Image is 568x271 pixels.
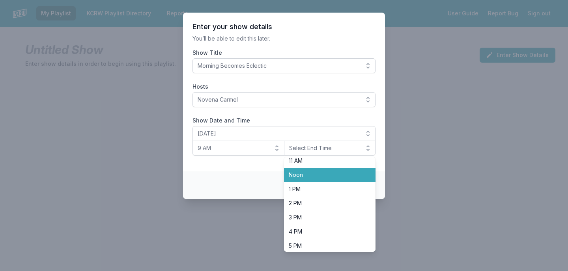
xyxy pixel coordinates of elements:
[192,83,376,91] label: Hosts
[198,130,359,137] span: [DATE]
[192,141,284,156] button: 9 AM
[289,144,360,152] span: Select End Time
[289,213,362,221] span: 3 PM
[192,117,250,124] legend: Show Date and Time
[192,35,376,43] p: You’ll be able to edit this later.
[289,185,362,193] span: 1 PM
[198,62,359,70] span: Morning Becomes Eclectic
[289,157,362,165] span: 11 AM
[192,58,376,73] button: Morning Becomes Eclectic
[289,242,362,250] span: 5 PM
[192,22,376,32] header: Enter your show details
[289,228,362,236] span: 4 PM
[289,199,362,207] span: 2 PM
[284,141,376,156] button: Select End Time
[289,171,362,179] span: Noon
[198,96,359,104] span: Novena Carmel
[192,92,376,107] button: Novena Carmel
[192,49,376,57] label: Show Title
[192,126,376,141] button: [DATE]
[198,144,268,152] span: 9 AM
